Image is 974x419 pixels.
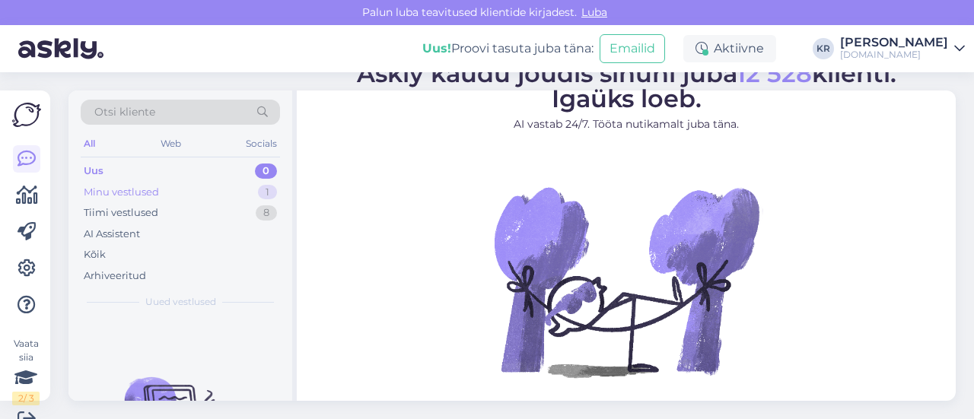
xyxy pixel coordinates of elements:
[600,34,665,63] button: Emailid
[357,116,896,132] p: AI vastab 24/7. Tööta nutikamalt juba täna.
[489,144,763,418] img: No Chat active
[84,185,159,200] div: Minu vestlused
[840,49,948,61] div: [DOMAIN_NAME]
[84,227,140,242] div: AI Assistent
[12,392,40,405] div: 2 / 3
[422,40,594,58] div: Proovi tasuta juba täna:
[94,104,155,120] span: Otsi kliente
[683,35,776,62] div: Aktiivne
[12,337,40,405] div: Vaata siia
[145,295,216,309] span: Uued vestlused
[255,163,277,179] div: 0
[258,185,277,200] div: 1
[422,41,451,56] b: Uus!
[813,38,834,59] div: KR
[840,37,965,61] a: [PERSON_NAME][DOMAIN_NAME]
[84,205,158,221] div: Tiimi vestlused
[840,37,948,49] div: [PERSON_NAME]
[737,59,812,88] span: 12 528
[81,134,98,154] div: All
[12,103,41,127] img: Askly Logo
[158,134,184,154] div: Web
[577,5,612,19] span: Luba
[84,268,146,284] div: Arhiveeritud
[256,205,277,221] div: 8
[243,134,280,154] div: Socials
[84,163,103,179] div: Uus
[357,59,896,113] span: Askly kaudu jõudis sinuni juba klienti. Igaüks loeb.
[84,247,106,262] div: Kõik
